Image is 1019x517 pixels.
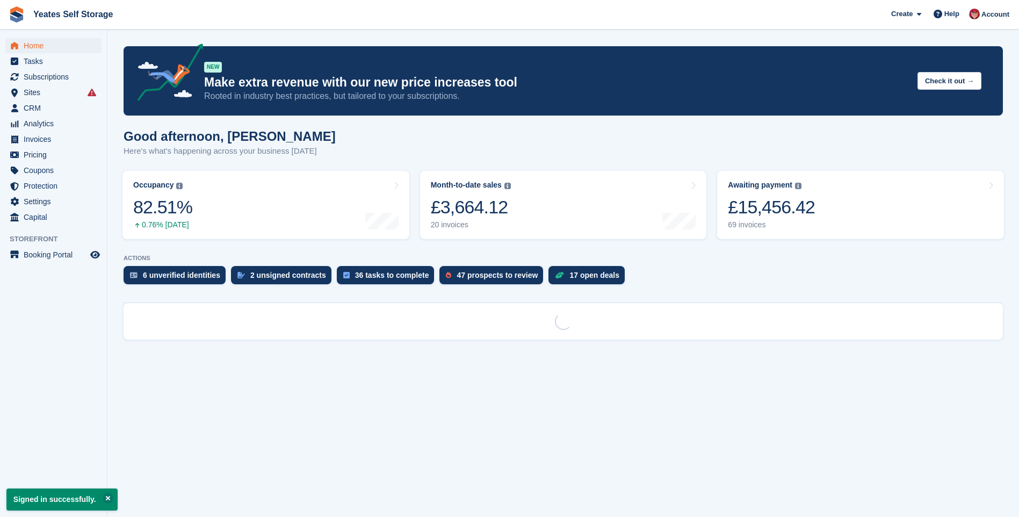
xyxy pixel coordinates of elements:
[29,5,118,23] a: Yeates Self Storage
[5,194,102,209] a: menu
[504,183,511,189] img: icon-info-grey-7440780725fd019a000dd9b08b2336e03edf1995a4989e88bcd33f0948082b44.svg
[5,54,102,69] a: menu
[343,272,350,278] img: task-75834270c22a3079a89374b754ae025e5fb1db73e45f91037f5363f120a921f8.svg
[88,88,96,97] i: Smart entry sync failures have occurred
[24,194,88,209] span: Settings
[24,178,88,193] span: Protection
[5,100,102,116] a: menu
[24,85,88,100] span: Sites
[5,163,102,178] a: menu
[204,90,909,102] p: Rooted in industry best practices, but tailored to your subscriptions.
[133,196,192,218] div: 82.51%
[728,220,815,229] div: 69 invoices
[728,181,792,190] div: Awaiting payment
[89,248,102,261] a: Preview store
[795,183,801,189] img: icon-info-grey-7440780725fd019a000dd9b08b2336e03edf1995a4989e88bcd33f0948082b44.svg
[5,85,102,100] a: menu
[5,69,102,84] a: menu
[5,38,102,53] a: menu
[891,9,913,19] span: Create
[124,129,336,143] h1: Good afternoon, [PERSON_NAME]
[728,196,815,218] div: £15,456.42
[133,181,174,190] div: Occupancy
[717,171,1004,239] a: Awaiting payment £15,456.42 69 invoices
[24,147,88,162] span: Pricing
[24,210,88,225] span: Capital
[204,75,909,90] p: Make extra revenue with our new price increases tool
[431,181,502,190] div: Month-to-date sales
[431,196,511,218] div: £3,664.12
[24,132,88,147] span: Invoices
[548,266,630,290] a: 17 open deals
[5,116,102,131] a: menu
[9,6,25,23] img: stora-icon-8386f47178a22dfd0bd8f6a31ec36ba5ce8667c1dd55bd0f319d3a0aa187defe.svg
[981,9,1009,20] span: Account
[143,271,220,279] div: 6 unverified identities
[5,178,102,193] a: menu
[231,266,337,290] a: 2 unsigned contracts
[439,266,548,290] a: 47 prospects to review
[237,272,245,278] img: contract_signature_icon-13c848040528278c33f63329250d36e43548de30e8caae1d1a13099fd9432cc5.svg
[124,266,231,290] a: 6 unverified identities
[446,272,451,278] img: prospect-51fa495bee0391a8d652442698ab0144808aea92771e9ea1ae160a38d050c398.svg
[944,9,959,19] span: Help
[431,220,511,229] div: 20 invoices
[10,234,107,245] span: Storefront
[133,220,192,229] div: 0.76% [DATE]
[24,100,88,116] span: CRM
[122,171,409,239] a: Occupancy 82.51% 0.76% [DATE]
[24,54,88,69] span: Tasks
[124,255,1003,262] p: ACTIONS
[555,271,564,279] img: deal-1b604bf984904fb50ccaf53a9ad4b4a5d6e5aea283cecdc64d6e3604feb123c2.svg
[24,163,88,178] span: Coupons
[917,72,981,90] button: Check it out →
[128,44,204,105] img: price-adjustments-announcement-icon-8257ccfd72463d97f412b2fc003d46551f7dbcb40ab6d574587a9cd5c0d94...
[5,132,102,147] a: menu
[5,247,102,262] a: menu
[124,145,336,157] p: Here's what's happening across your business [DATE]
[355,271,429,279] div: 36 tasks to complete
[204,62,222,73] div: NEW
[5,147,102,162] a: menu
[24,247,88,262] span: Booking Portal
[569,271,619,279] div: 17 open deals
[24,38,88,53] span: Home
[250,271,326,279] div: 2 unsigned contracts
[337,266,440,290] a: 36 tasks to complete
[6,489,118,511] p: Signed in successfully.
[457,271,538,279] div: 47 prospects to review
[5,210,102,225] a: menu
[130,272,138,278] img: verify_identity-adf6edd0f0f0b5bbfe63781bf79b02c33cf7c696d77639b501bdc392416b5a36.svg
[969,9,980,19] img: Wendie Tanner
[420,171,707,239] a: Month-to-date sales £3,664.12 20 invoices
[176,183,183,189] img: icon-info-grey-7440780725fd019a000dd9b08b2336e03edf1995a4989e88bcd33f0948082b44.svg
[24,69,88,84] span: Subscriptions
[24,116,88,131] span: Analytics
